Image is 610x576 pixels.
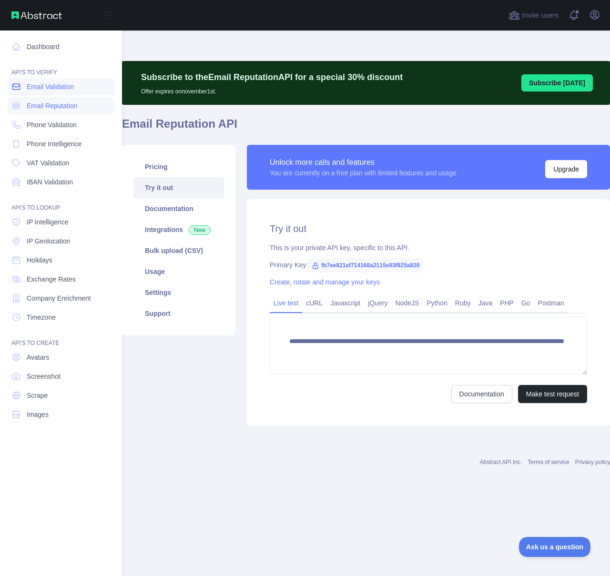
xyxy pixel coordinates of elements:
[8,213,114,231] a: IP Intelligence
[133,177,224,198] a: Try it out
[8,387,114,404] a: Scrape
[8,173,114,191] a: IBAN Validation
[27,158,69,168] span: VAT Validation
[8,328,114,347] div: API'S TO CREATE
[480,459,522,465] a: Abstract API Inc.
[8,116,114,133] a: Phone Validation
[528,459,569,465] a: Terms of service
[8,349,114,366] a: Avatars
[11,11,62,19] img: Abstract API
[27,236,71,246] span: IP Geolocation
[141,71,403,84] p: Subscribe to the Email Reputation API for a special 30 % discount
[8,368,114,385] a: Screenshot
[326,295,364,311] a: Javascript
[534,295,568,311] a: Postman
[189,225,211,235] span: New
[270,157,457,168] div: Unlock more calls and features
[8,135,114,152] a: Phone Intelligence
[27,217,69,227] span: IP Intelligence
[133,240,224,261] a: Bulk upload (CSV)
[8,192,114,212] div: API'S TO LOOKUP
[27,177,73,187] span: IBAN Validation
[270,243,587,253] div: This is your private API key, specific to this API.
[122,116,610,139] h1: Email Reputation API
[27,313,56,322] span: Timezone
[133,156,224,177] a: Pricing
[451,385,512,403] a: Documentation
[27,120,77,130] span: Phone Validation
[475,295,497,311] a: Java
[133,282,224,303] a: Settings
[302,295,326,311] a: cURL
[27,353,49,362] span: Avatars
[8,309,114,326] a: Timezone
[519,537,591,557] iframe: Toggle Customer Support
[27,293,91,303] span: Company Enrichment
[270,278,380,286] a: Create, rotate and manage your keys
[270,295,302,311] a: Live test
[451,295,475,311] a: Ruby
[518,295,534,311] a: Go
[8,232,114,250] a: IP Geolocation
[507,8,560,23] button: Invite users
[8,271,114,288] a: Exchange Rates
[141,84,403,95] p: Offer expires on november 1st.
[545,160,587,178] button: Upgrade
[8,78,114,95] a: Email Validation
[133,261,224,282] a: Usage
[27,139,81,149] span: Phone Intelligence
[133,198,224,219] a: Documentation
[521,74,593,91] button: Subscribe [DATE]
[8,252,114,269] a: Holidays
[27,372,61,381] span: Screenshot
[27,391,48,400] span: Scrape
[364,295,391,311] a: jQuery
[27,410,49,419] span: Images
[270,168,457,178] div: You are currently on a free plan with limited features and usage
[575,459,610,465] a: Privacy policy
[27,82,74,91] span: Email Validation
[27,101,78,111] span: Email Reputation
[270,260,587,270] div: Primary Key:
[8,154,114,172] a: VAT Validation
[308,258,423,273] span: fb7ee821af714168a2115e93f925a828
[522,10,559,21] span: Invite users
[27,255,52,265] span: Holidays
[8,97,114,114] a: Email Reputation
[423,295,451,311] a: Python
[518,385,587,403] button: Make test request
[270,222,587,235] h2: Try it out
[133,303,224,324] a: Support
[496,295,518,311] a: PHP
[8,290,114,307] a: Company Enrichment
[27,274,76,284] span: Exchange Rates
[8,406,114,423] a: Images
[8,57,114,76] div: API'S TO VERIFY
[8,38,114,55] a: Dashboard
[133,219,224,240] a: Integrations New
[391,295,423,311] a: NodeJS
